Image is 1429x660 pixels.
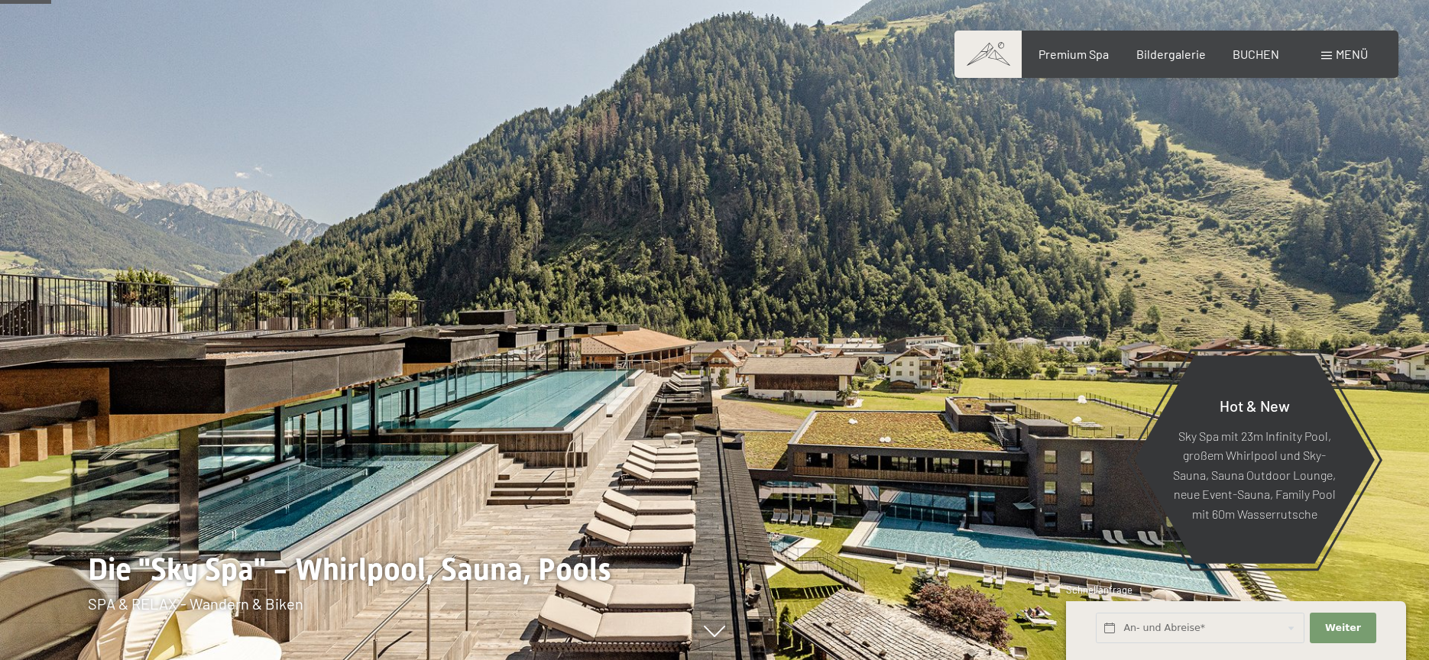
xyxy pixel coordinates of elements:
[1336,47,1368,61] span: Menü
[1325,621,1361,635] span: Weiter
[1133,354,1376,565] a: Hot & New Sky Spa mit 23m Infinity Pool, großem Whirlpool und Sky-Sauna, Sauna Outdoor Lounge, ne...
[1310,613,1376,644] button: Weiter
[1136,47,1206,61] a: Bildergalerie
[1066,584,1133,596] span: Schnellanfrage
[1039,47,1109,61] a: Premium Spa
[1171,425,1337,523] p: Sky Spa mit 23m Infinity Pool, großem Whirlpool und Sky-Sauna, Sauna Outdoor Lounge, neue Event-S...
[1233,47,1279,61] a: BUCHEN
[1220,396,1290,414] span: Hot & New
